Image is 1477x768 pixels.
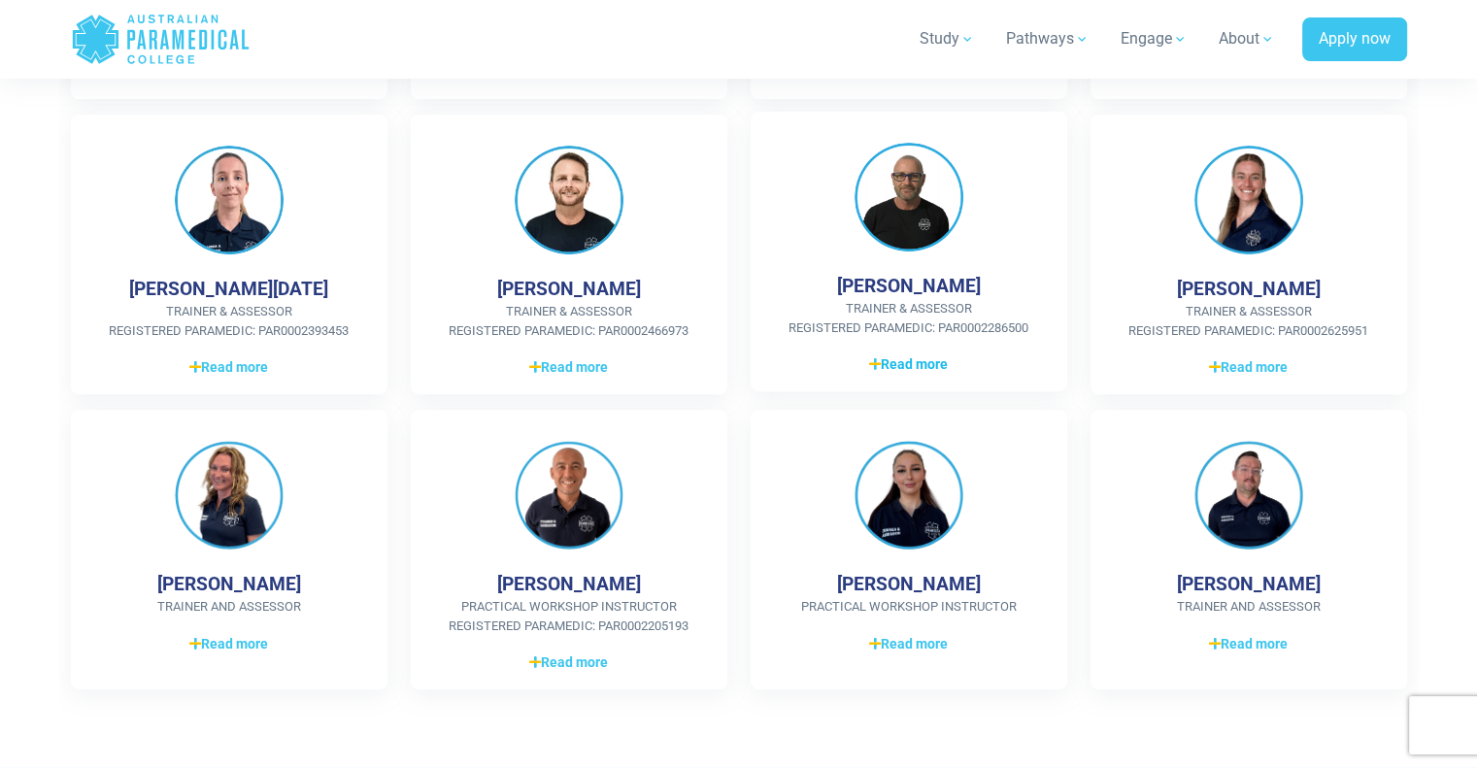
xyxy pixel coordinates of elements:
span: Trainer & Assessor Registered Paramedic: PAR0002466973 [442,302,696,340]
a: Read more [782,352,1036,376]
a: Read more [442,651,696,674]
span: Trainer and Assessor [1122,597,1376,617]
a: Pathways [994,12,1101,66]
img: Jolanta Kfoury [175,441,284,550]
span: Trainer & Assessor Registered Paramedic: PAR0002286500 [782,299,1036,337]
a: Apply now [1302,17,1407,62]
h4: [PERSON_NAME] [1177,573,1321,595]
h4: [PERSON_NAME] [157,573,301,595]
img: Rachelle Elliott [855,441,963,550]
a: Read more [1122,355,1376,379]
span: Read more [1209,634,1288,654]
span: Practical Workshop Instructor Registered Paramedic: PAR0002205193 [442,597,696,635]
img: Jennifer Prendergast [1194,146,1303,254]
a: Read more [1122,632,1376,655]
span: Trainer & Assessor Registered Paramedic: PAR0002625951 [1122,302,1376,340]
h4: [PERSON_NAME] [1177,278,1321,300]
a: Read more [782,632,1036,655]
span: Read more [869,354,948,375]
span: Practical Workshop Instructor [782,597,1036,617]
a: Australian Paramedical College [71,8,251,71]
a: About [1207,12,1287,66]
img: Leonard Price [515,441,623,550]
img: Sophie Lucia Griffiths [175,146,284,254]
span: Read more [189,357,268,378]
img: Mick Jones [855,143,963,251]
span: Read more [869,634,948,654]
a: Read more [442,355,696,379]
span: Read more [189,634,268,654]
span: Read more [529,357,608,378]
a: Engage [1109,12,1199,66]
img: Nathan Seidel [515,146,623,254]
span: Trainer and Assessor [102,597,356,617]
span: Read more [1209,357,1288,378]
h4: [PERSON_NAME] [497,573,641,595]
img: Ashley Robinson [1194,441,1303,550]
h4: [PERSON_NAME] [837,573,981,595]
a: Read more [102,632,356,655]
h4: [PERSON_NAME] [837,275,981,297]
h4: [PERSON_NAME][DATE] [129,278,328,300]
span: Read more [529,652,608,673]
a: Read more [102,355,356,379]
span: Trainer & Assessor Registered Paramedic: PAR0002393453 [102,302,356,340]
h4: [PERSON_NAME] [497,278,641,300]
a: Study [908,12,987,66]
